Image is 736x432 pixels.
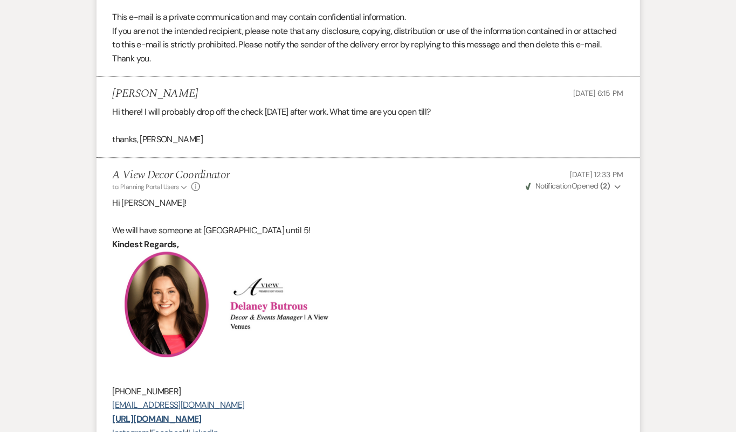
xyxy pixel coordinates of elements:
h5: A View Decor Coordinator [113,169,230,182]
p: Hi there! I will probably drop off the check [DATE] after work. What time are you open till? [113,105,624,119]
span: to: Planning Portal Users [113,183,179,191]
button: to: Planning Portal Users [113,182,189,192]
img: 3.png [113,252,221,357]
p: [PHONE_NUMBER] [113,385,624,399]
span: [DATE] 6:15 PM [573,88,623,98]
button: NotificationOpened (2) [524,180,624,192]
span: [DATE] 12:33 PM [570,170,624,179]
span: Opened [526,181,610,191]
a: [EMAIL_ADDRESS][DOMAIN_NAME] [113,399,245,410]
p: Hi [PERSON_NAME]! [113,196,624,210]
p: This e-mail is a private communication and may contain confidential information. [113,10,624,24]
p: We will have someone at [GEOGRAPHIC_DATA] until 5! [113,224,624,238]
img: Screenshot 2024-08-29 at 1.40.01 PM.png [225,277,343,331]
p: thanks, [PERSON_NAME] [113,133,624,147]
a: [URL][DOMAIN_NAME] [113,413,202,424]
strong: ( 2 ) [600,181,610,191]
span: Notification [535,181,572,191]
p: If you are not the intended recipient, please note that any disclosure, copying, distribution or ... [113,24,624,66]
h5: [PERSON_NAME] [113,87,198,101]
strong: Kindest Regards, [113,239,179,250]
